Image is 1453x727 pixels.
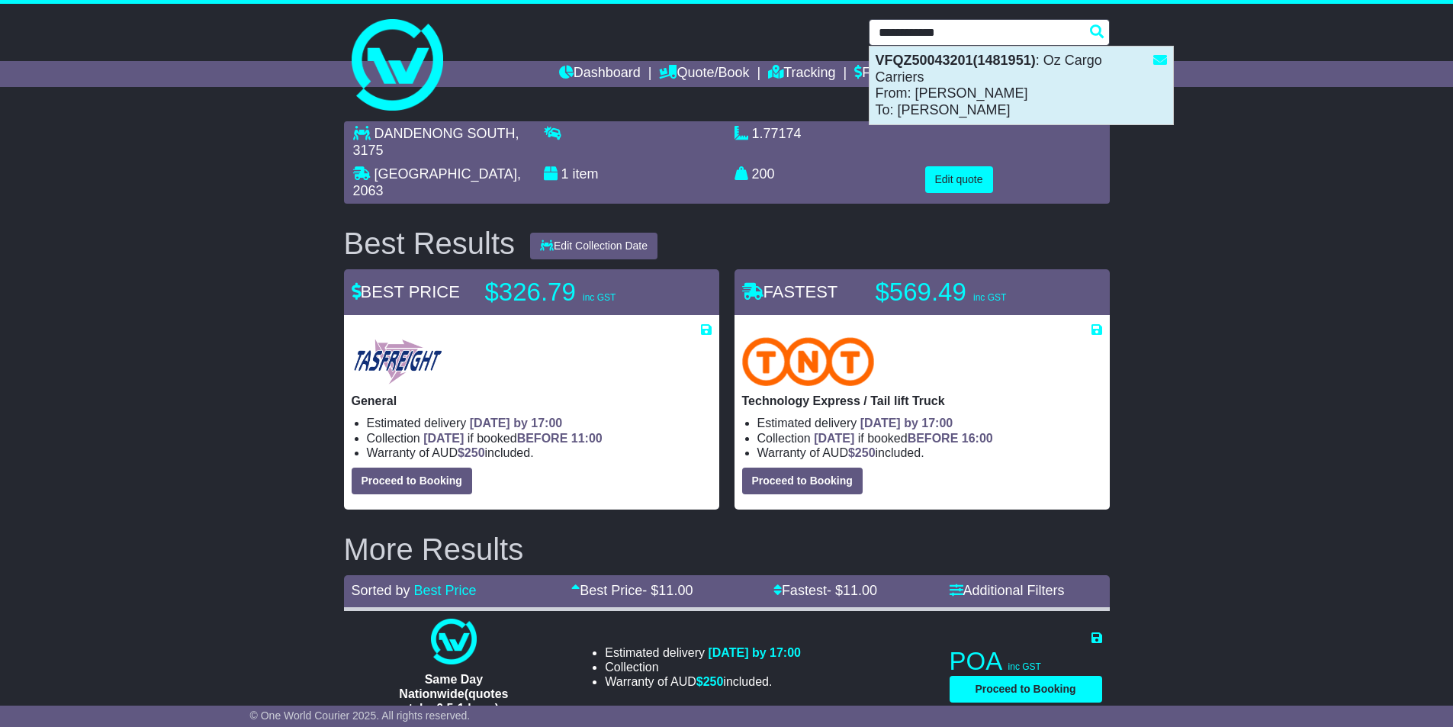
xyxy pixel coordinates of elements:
a: Tracking [768,61,835,87]
a: Financials [854,61,924,87]
span: inc GST [973,292,1006,303]
button: Proceed to Booking [352,468,472,494]
span: 16:00 [962,432,993,445]
span: DANDENONG SOUTH [375,126,516,141]
button: Proceed to Booking [742,468,863,494]
li: Collection [605,660,801,674]
span: [DATE] [814,432,854,445]
strong: VFQZ50043201(1481951) [876,53,1036,68]
li: Warranty of AUD included. [605,674,801,689]
span: [DATE] by 17:00 [708,646,801,659]
span: inc GST [583,292,616,303]
span: 11.00 [658,583,693,598]
p: Technology Express / Tail lift Truck [742,394,1102,408]
p: $569.49 [876,277,1066,307]
a: Quote/Book [659,61,749,87]
span: FASTEST [742,282,838,301]
div: Best Results [336,227,523,260]
span: $ [848,446,876,459]
img: Tasfreight: General [352,337,444,386]
span: BEFORE [908,432,959,445]
span: if booked [423,432,602,445]
span: inc GST [1008,661,1041,672]
span: [DATE] [423,432,464,445]
span: [GEOGRAPHIC_DATA] [375,166,517,182]
span: [DATE] by 17:00 [860,417,953,429]
span: 250 [465,446,485,459]
a: Additional Filters [950,583,1065,598]
span: BEST PRICE [352,282,460,301]
li: Collection [367,431,712,446]
li: Collection [757,431,1102,446]
p: $326.79 [485,277,676,307]
span: if booked [814,432,992,445]
span: Sorted by [352,583,410,598]
img: TNT Domestic: Technology Express / Tail lift Truck [742,337,875,386]
li: Estimated delivery [757,416,1102,430]
span: [DATE] by 17:00 [470,417,563,429]
p: POA [950,646,1102,677]
h2: More Results [344,532,1110,566]
button: Proceed to Booking [950,676,1102,703]
div: : Oz Cargo Carriers From: [PERSON_NAME] To: [PERSON_NAME] [870,47,1173,124]
span: 11:00 [571,432,603,445]
span: $ [696,675,724,688]
span: $ [458,446,485,459]
button: Edit quote [925,166,993,193]
a: Dashboard [559,61,641,87]
span: 1 [561,166,569,182]
p: General [352,394,712,408]
span: item [573,166,599,182]
span: BEFORE [517,432,568,445]
a: Fastest- $11.00 [773,583,877,598]
span: © One World Courier 2025. All rights reserved. [250,709,471,722]
li: Estimated delivery [605,645,801,660]
span: 1.77174 [752,126,802,141]
span: Same Day Nationwide(quotes take 0.5-1 hour) [399,673,508,715]
a: Best Price [414,583,477,598]
li: Estimated delivery [367,416,712,430]
span: 250 [703,675,724,688]
span: 11.00 [843,583,877,598]
span: 200 [752,166,775,182]
span: 250 [855,446,876,459]
img: One World Courier: Same Day Nationwide(quotes take 0.5-1 hour) [431,619,477,664]
button: Edit Collection Date [530,233,657,259]
li: Warranty of AUD included. [757,446,1102,460]
span: - $ [827,583,877,598]
a: Best Price- $11.00 [571,583,693,598]
li: Warranty of AUD included. [367,446,712,460]
span: , 2063 [353,166,521,198]
span: - $ [642,583,693,598]
span: , 3175 [353,126,519,158]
